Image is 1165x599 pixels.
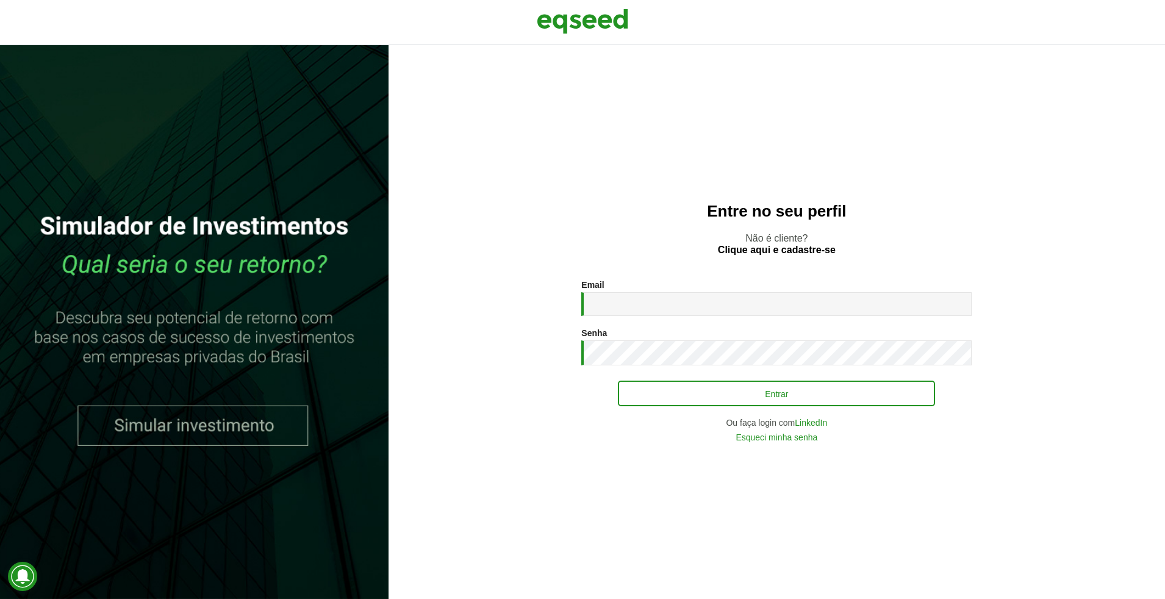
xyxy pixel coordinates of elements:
a: Esqueci minha senha [736,433,817,442]
a: Clique aqui e cadastre-se [718,245,836,255]
a: LinkedIn [795,418,827,427]
label: Senha [581,329,607,337]
label: Email [581,281,604,289]
p: Não é cliente? [413,232,1141,256]
h2: Entre no seu perfil [413,203,1141,220]
button: Entrar [618,381,935,406]
div: Ou faça login com [581,418,972,427]
img: EqSeed Logo [537,6,628,37]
